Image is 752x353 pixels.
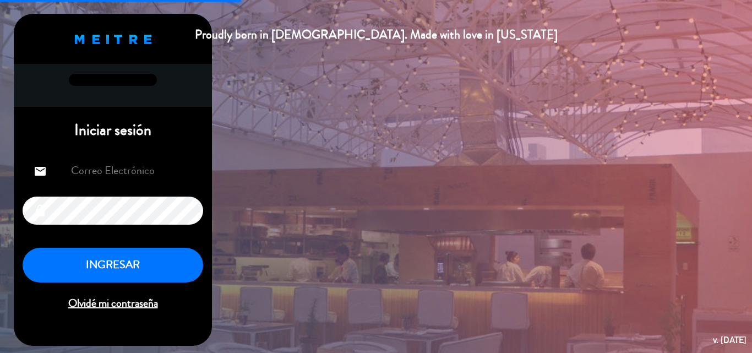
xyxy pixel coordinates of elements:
i: email [34,165,47,178]
span: Olvidé mi contraseña [23,295,203,313]
input: Correo Electrónico [23,157,203,185]
h1: Iniciar sesión [14,121,212,140]
div: v. [DATE] [713,333,746,347]
button: INGRESAR [23,248,203,283]
i: lock [34,204,47,218]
